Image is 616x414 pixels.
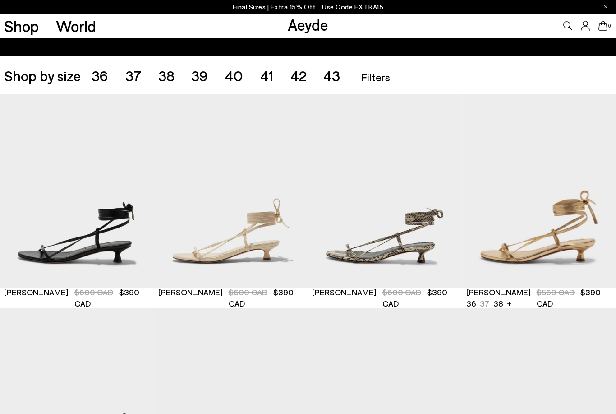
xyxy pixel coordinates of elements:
span: 0 [607,23,612,28]
a: 0 [598,21,607,31]
li: 38 [493,298,503,309]
span: 42 [290,67,307,84]
span: $600 CAD [382,287,421,297]
p: Final Sizes | Extra 15% Off [233,1,384,13]
a: [PERSON_NAME] $600 CAD $390 CAD [154,288,308,308]
li: 36 [466,298,476,309]
span: $600 CAD [74,287,113,297]
li: + [507,297,512,309]
span: Filters [361,70,390,84]
a: World [56,18,96,34]
span: Shop by size [4,68,81,83]
ul: variant [466,298,501,309]
span: Navigate to /collections/ss25-final-sizes [322,3,383,11]
span: [PERSON_NAME] [312,287,377,298]
span: 36 [92,67,108,84]
a: Aeyde [288,15,328,34]
a: [PERSON_NAME] $600 CAD $390 CAD [308,288,462,308]
span: 37 [125,67,141,84]
img: Paige Leather Kitten-Heel Sandals [308,94,462,288]
span: [PERSON_NAME] [158,287,223,298]
span: 38 [158,67,175,84]
span: [PERSON_NAME] [4,287,69,298]
span: 43 [323,67,340,84]
span: 40 [225,67,243,84]
span: 39 [191,67,208,84]
img: Paige Leather Kitten-Heel Sandals [154,94,308,288]
span: [PERSON_NAME] [466,287,531,298]
span: $600 CAD [229,287,267,297]
span: $560 CAD [537,287,575,297]
span: 41 [260,67,273,84]
a: Shop [4,18,39,34]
